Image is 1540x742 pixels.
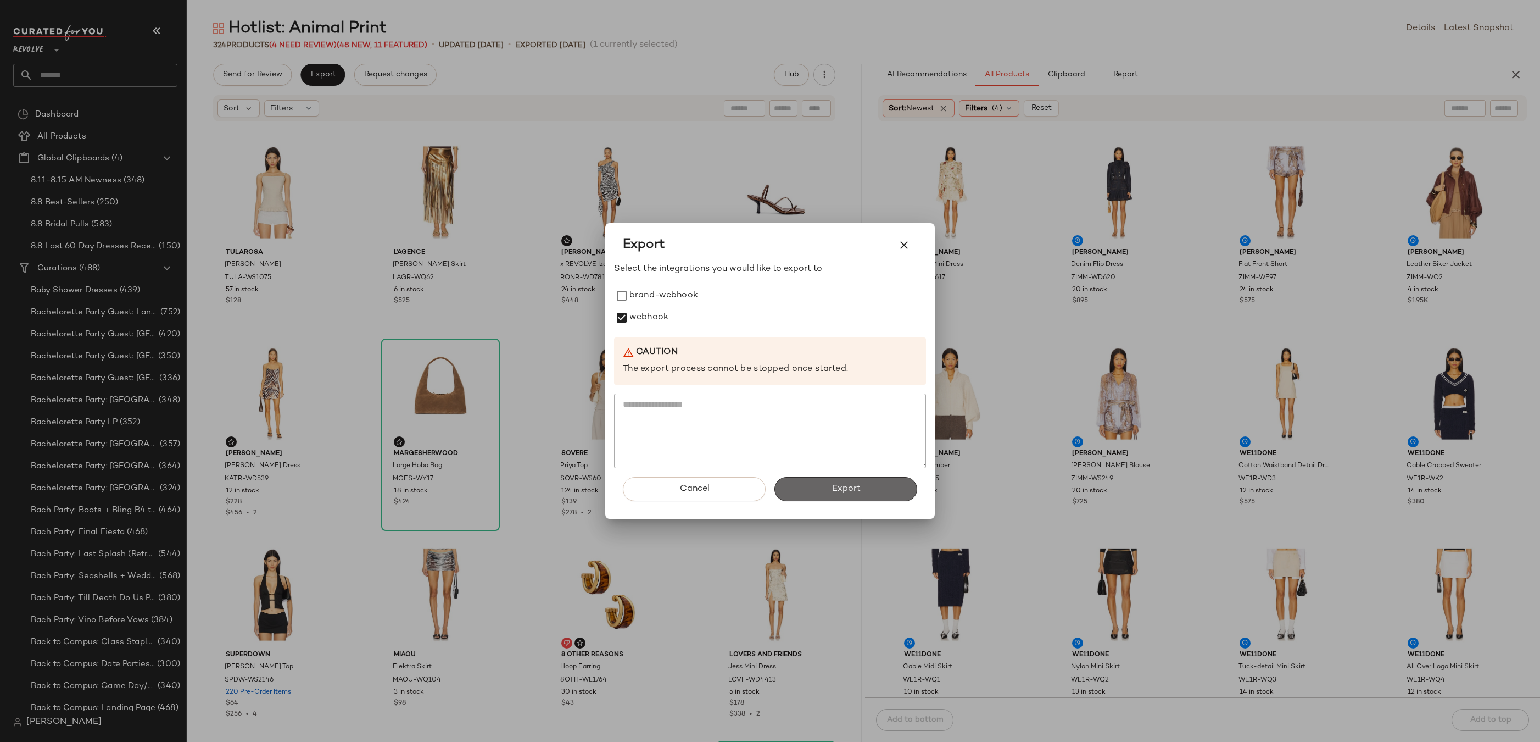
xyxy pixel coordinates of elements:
[629,285,698,307] label: brand-webhook
[774,477,917,501] button: Export
[623,363,917,376] p: The export process cannot be stopped once started.
[614,263,926,276] p: Select the integrations you would like to export to
[623,477,766,501] button: Cancel
[831,484,860,494] span: Export
[636,346,678,359] b: Caution
[679,484,709,494] span: Cancel
[623,236,665,254] span: Export
[629,307,668,329] label: webhook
